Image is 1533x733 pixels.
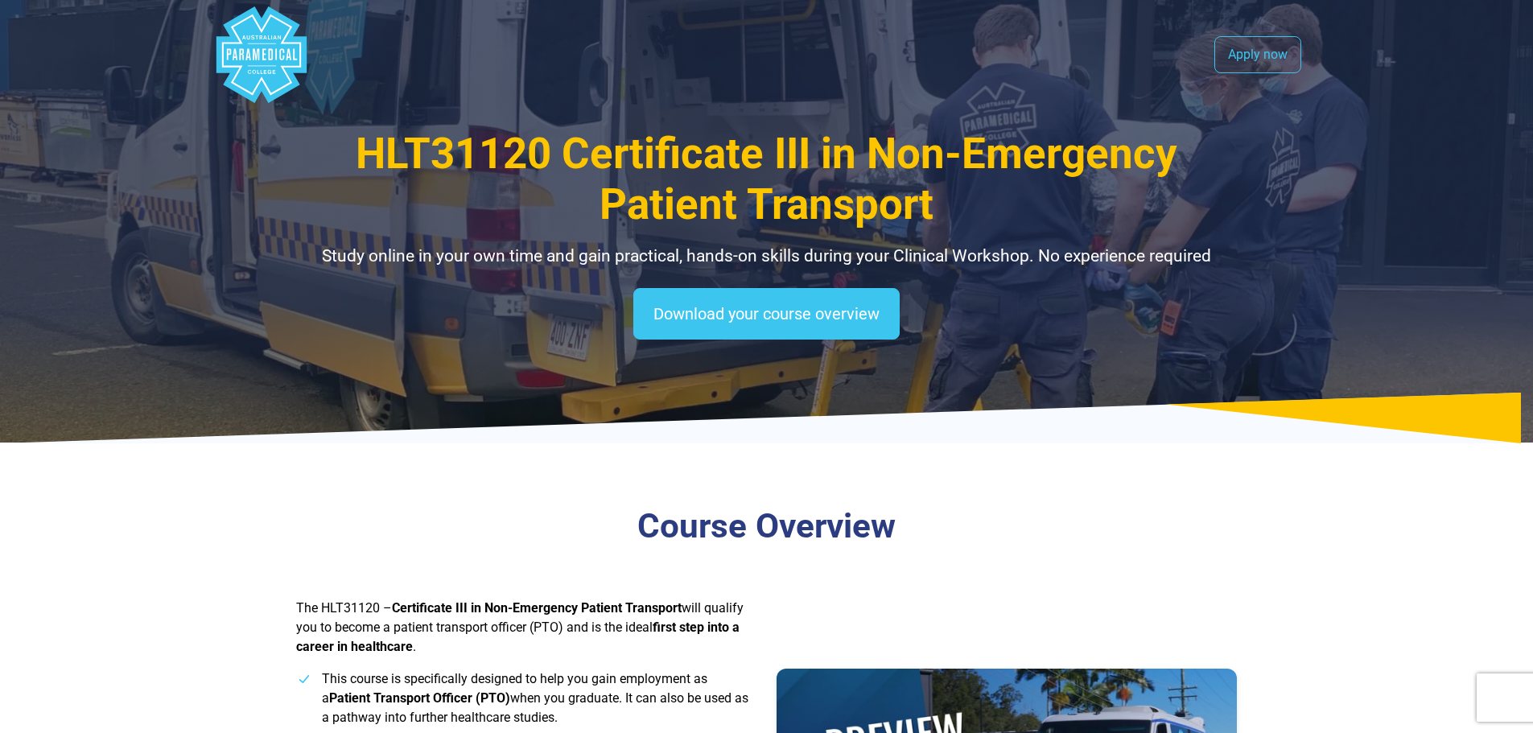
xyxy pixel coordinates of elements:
a: Apply now [1214,36,1301,73]
p: Study online in your own time and gain practical, hands-on skills during your Clinical Workshop. ... [296,244,1238,270]
h3: Course Overview [296,506,1238,547]
a: Download your course overview [633,288,900,340]
span: This course is specifically designed to help you gain employment as a when you graduate. It can a... [322,671,748,725]
div: Australian Paramedical College [213,6,310,103]
strong: first step into a career in healthcare [296,620,740,654]
span: HLT31120 Certificate III in Non-Emergency Patient Transport [356,129,1177,229]
span: The HLT31120 – will qualify you to become a patient transport officer (PTO) and is the ideal . [296,600,744,654]
strong: Certificate III in Non-Emergency Patient Transport [392,600,682,616]
strong: Patient Transport Officer (PTO) [329,690,510,706]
